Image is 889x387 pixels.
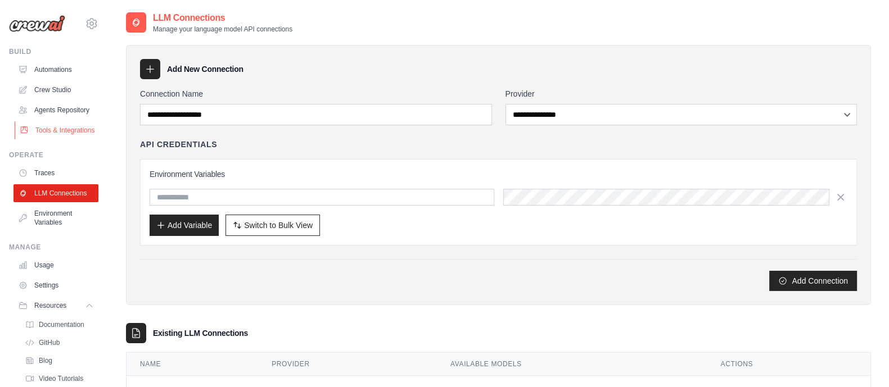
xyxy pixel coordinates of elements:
[20,371,98,386] a: Video Tutorials
[13,297,98,315] button: Resources
[153,11,292,25] h2: LLM Connections
[13,101,98,119] a: Agents Repository
[13,276,98,294] a: Settings
[150,215,219,236] button: Add Variable
[20,335,98,350] a: GitHub
[20,317,98,333] a: Documentation
[707,353,870,376] th: Actions
[9,243,98,252] div: Manage
[769,271,857,291] button: Add Connection
[34,301,66,310] span: Resources
[13,81,98,99] a: Crew Studio
[153,25,292,34] p: Manage your language model API connections
[9,47,98,56] div: Build
[9,15,65,32] img: Logo
[13,204,98,231] a: Environment Variables
[167,63,243,75] h3: Add New Connection
[13,256,98,274] a: Usage
[437,353,707,376] th: Available Models
[258,353,437,376] th: Provider
[39,320,84,329] span: Documentation
[127,353,258,376] th: Name
[39,338,60,347] span: GitHub
[153,327,248,339] h3: Existing LLM Connections
[39,374,83,383] span: Video Tutorials
[140,139,217,150] h4: API Credentials
[39,356,52,365] span: Blog
[15,121,100,139] a: Tools & Integrations
[13,184,98,202] a: LLM Connections
[506,88,858,99] label: Provider
[20,353,98,368] a: Blog
[244,220,313,231] span: Switch to Bulk View
[13,61,98,79] a: Automations
[225,215,320,236] button: Switch to Bulk View
[140,88,492,99] label: Connection Name
[150,169,847,180] h3: Environment Variables
[9,151,98,160] div: Operate
[13,164,98,182] a: Traces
